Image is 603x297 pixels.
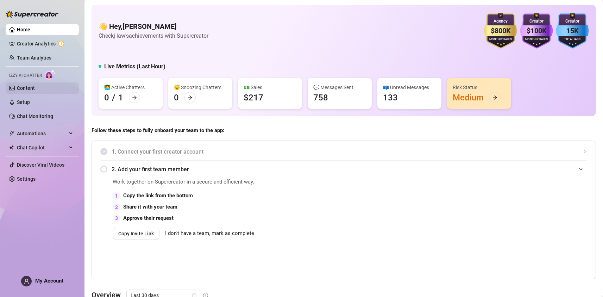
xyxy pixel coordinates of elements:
div: Total Fans [556,37,589,42]
a: Chat Monitoring [17,113,53,119]
a: Discover Viral Videos [17,162,64,168]
div: 💬 Messages Sent [313,83,366,91]
img: Chat Copilot [9,145,14,150]
iframe: Adding Team Members [446,178,587,268]
strong: Follow these steps to fully onboard your team to the app: [92,127,224,134]
div: 📪 Unread Messages [383,83,436,91]
a: Home [17,27,30,32]
strong: Approve their request [123,215,174,221]
span: Automations [17,128,67,139]
div: 0 [174,92,179,103]
div: $800K [484,25,517,36]
h5: Live Metrics (Last Hour) [104,62,165,71]
span: expanded [579,167,583,171]
span: My Account [35,278,63,284]
a: Team Analytics [17,55,51,61]
span: Copy Invite Link [118,231,154,236]
span: arrow-right [132,95,137,100]
span: collapsed [583,149,587,154]
div: Risk Status [453,83,505,91]
span: arrow-right [492,95,497,100]
span: 2. Add your first team member [112,165,587,174]
div: 758 [313,92,328,103]
img: blue-badge-DgoSNQY1.svg [556,13,589,49]
span: Chat Copilot [17,142,67,153]
article: Check j law's achievements with Supercreator [99,31,208,40]
div: Monthly Sales [484,37,517,42]
div: 2. Add your first team member [100,161,587,178]
span: I don't have a team, mark as complete [165,229,254,238]
a: Content [17,85,35,91]
div: 3 [113,214,120,222]
div: $217 [244,92,263,103]
strong: Copy the link from the bottom [123,192,193,199]
img: gold-badge-CigiZidd.svg [484,13,517,49]
div: 👩‍💻 Active Chatters [104,83,157,91]
span: user [24,279,29,284]
div: $100K [520,25,553,36]
strong: Share it with your team [123,204,177,210]
div: 1 [113,192,120,200]
div: 😴 Snoozing Chatters [174,83,227,91]
a: Creator Analytics exclamation-circle [17,38,73,49]
span: arrow-right [188,95,193,100]
div: Creator [556,18,589,25]
span: thunderbolt [9,131,15,136]
div: Monthly Sales [520,37,553,42]
img: logo-BBDzfeDw.svg [6,11,58,18]
div: 1. Connect your first creator account [100,143,587,160]
div: Creator [520,18,553,25]
div: 2 [113,203,120,211]
div: 133 [383,92,398,103]
div: 💵 Sales [244,83,296,91]
span: Izzy AI Chatter [9,72,42,79]
img: AI Chatter [45,69,56,80]
a: Settings [17,176,36,182]
span: 1. Connect your first creator account [112,147,587,156]
div: 1 [118,92,123,103]
span: Work together on Supercreator in a secure and efficient way. [113,178,429,186]
h4: 👋 Hey, [PERSON_NAME] [99,21,208,31]
a: Setup [17,99,30,105]
div: Agency [484,18,517,25]
img: purple-badge-B9DA21FR.svg [520,13,553,49]
div: 15K [556,25,589,36]
div: 0 [104,92,109,103]
button: Copy Invite Link [113,228,159,239]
